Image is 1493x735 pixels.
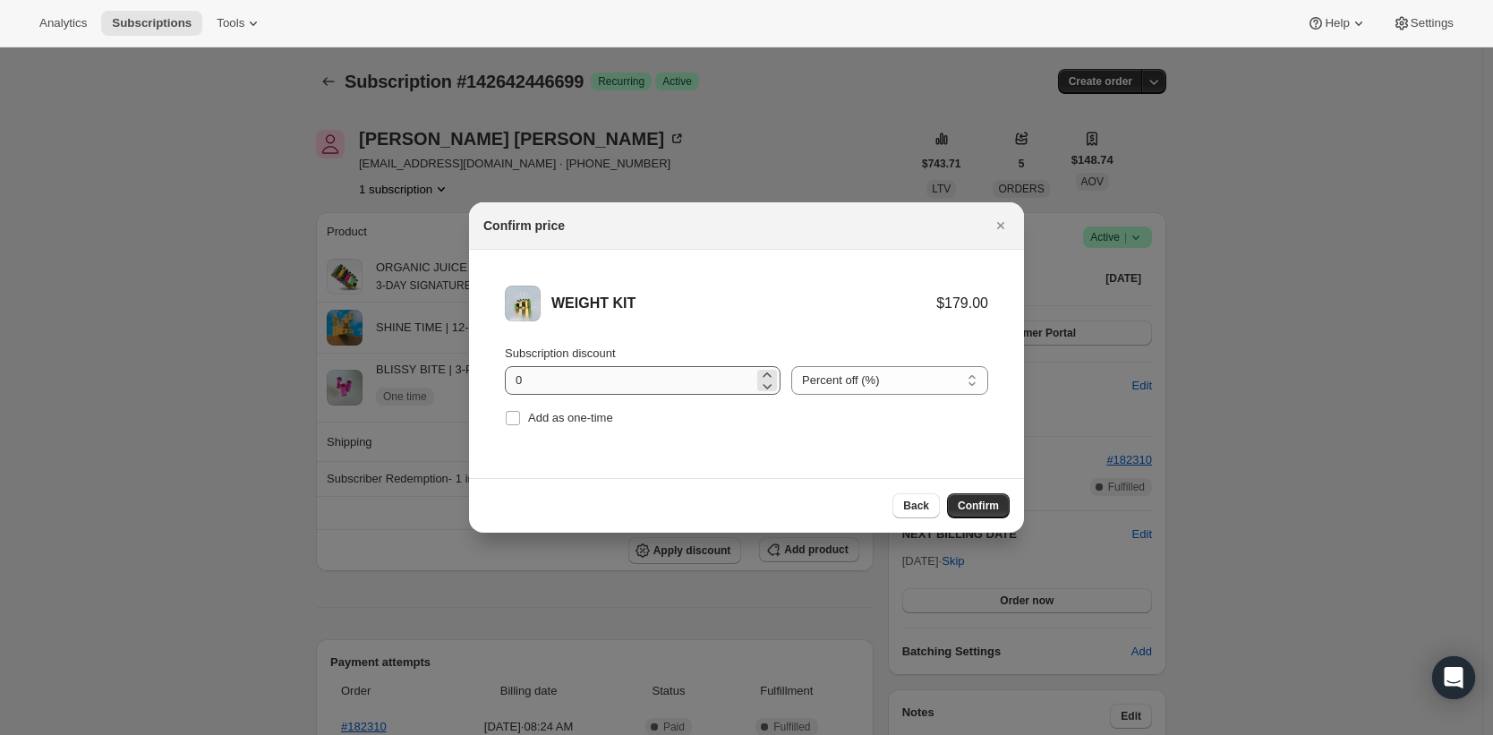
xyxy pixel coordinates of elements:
span: Help [1325,16,1349,30]
button: Back [892,493,940,518]
button: Confirm [947,493,1010,518]
span: Subscription discount [505,346,616,360]
button: Settings [1382,11,1464,36]
img: WEIGHT KIT [505,286,541,321]
span: Confirm [958,499,999,513]
button: Help [1296,11,1378,36]
button: Close [988,213,1013,238]
div: WEIGHT KIT [551,295,936,312]
div: $179.00 [936,295,988,312]
span: Settings [1411,16,1454,30]
h2: Confirm price [483,217,565,235]
button: Analytics [29,11,98,36]
div: Open Intercom Messenger [1432,656,1475,699]
span: Add as one-time [528,411,613,424]
span: Tools [217,16,244,30]
button: Tools [206,11,273,36]
button: Subscriptions [101,11,202,36]
span: Analytics [39,16,87,30]
span: Back [903,499,929,513]
span: Subscriptions [112,16,192,30]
